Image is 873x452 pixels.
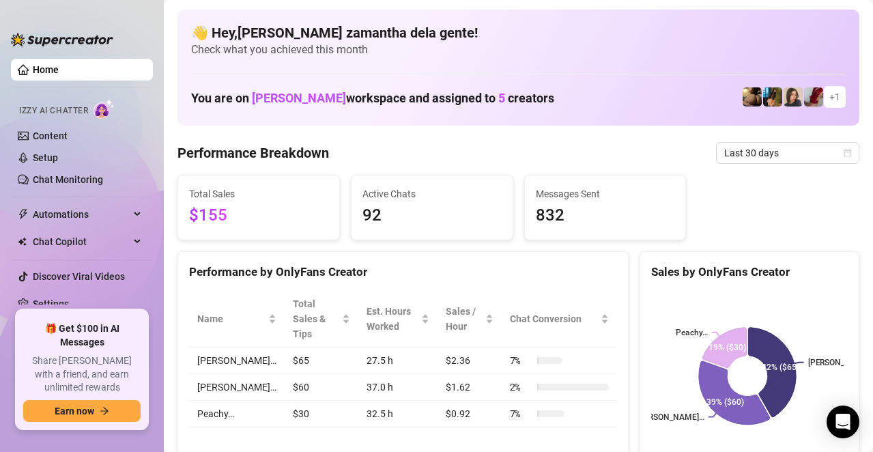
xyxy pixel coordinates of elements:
span: 2 % [510,380,532,395]
span: Chat Conversion [510,311,598,326]
span: [PERSON_NAME] [252,91,346,105]
span: Sales / Hour [446,304,482,334]
a: Setup [33,152,58,163]
td: $0.92 [438,401,501,427]
h1: You are on workspace and assigned to creators [191,91,554,106]
img: Nina [784,87,803,107]
a: Content [33,130,68,141]
a: Discover Viral Videos [33,271,125,282]
span: Automations [33,203,130,225]
a: Chat Monitoring [33,174,103,185]
span: Earn now [55,406,94,416]
span: Share [PERSON_NAME] with a friend, and earn unlimited rewards [23,354,141,395]
text: Peachy… [676,328,708,337]
span: calendar [844,149,852,157]
th: Name [189,291,285,348]
span: Total Sales [189,186,328,201]
a: Home [33,64,59,75]
img: logo-BBDzfeDw.svg [11,33,113,46]
img: Esme [804,87,823,107]
td: $2.36 [438,348,501,374]
span: Izzy AI Chatter [19,104,88,117]
span: arrow-right [100,406,109,416]
span: Messages Sent [536,186,675,201]
span: thunderbolt [18,209,29,220]
img: Chat Copilot [18,237,27,246]
span: Active Chats [362,186,502,201]
div: Performance by OnlyFans Creator [189,263,617,281]
span: + 1 [829,89,840,104]
img: AI Chatter [94,99,115,119]
text: [PERSON_NAME]… [636,412,704,422]
span: 7 % [510,353,532,368]
button: Earn nowarrow-right [23,400,141,422]
span: Last 30 days [724,143,851,163]
td: 37.0 h [358,374,438,401]
h4: 👋 Hey, [PERSON_NAME] zamantha dela gente ! [191,23,846,42]
span: 92 [362,203,502,229]
img: Milly [763,87,782,107]
td: $65 [285,348,358,374]
span: Total Sales & Tips [293,296,339,341]
a: Settings [33,298,69,309]
span: 🎁 Get $100 in AI Messages [23,322,141,349]
span: Name [197,311,266,326]
div: Est. Hours Worked [367,304,418,334]
td: $60 [285,374,358,401]
th: Sales / Hour [438,291,501,348]
span: $155 [189,203,328,229]
td: 32.5 h [358,401,438,427]
td: [PERSON_NAME]… [189,348,285,374]
td: $1.62 [438,374,501,401]
div: Sales by OnlyFans Creator [651,263,848,281]
td: Peachy… [189,401,285,427]
span: Chat Copilot [33,231,130,253]
td: [PERSON_NAME]… [189,374,285,401]
span: Check what you achieved this month [191,42,846,57]
span: 5 [498,91,505,105]
th: Total Sales & Tips [285,291,358,348]
div: Open Intercom Messenger [827,406,859,438]
h4: Performance Breakdown [177,143,329,163]
td: $30 [285,401,358,427]
img: Peachy [743,87,762,107]
td: 27.5 h [358,348,438,374]
span: 7 % [510,406,532,421]
th: Chat Conversion [502,291,617,348]
span: 832 [536,203,675,229]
